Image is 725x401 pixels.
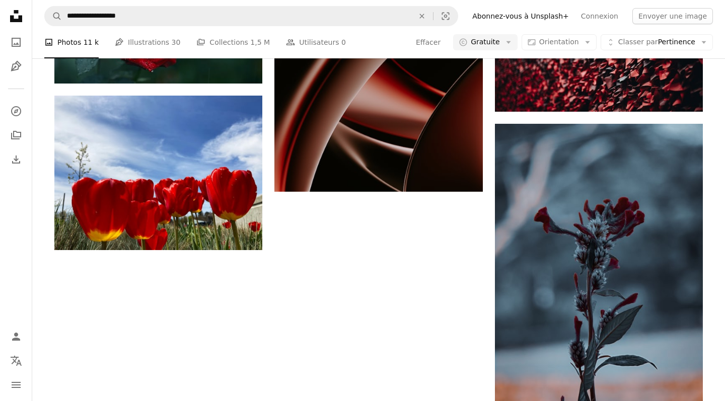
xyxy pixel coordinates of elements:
span: Classer par [618,38,658,46]
button: Menu [6,375,26,395]
span: 30 [172,37,181,48]
a: un fond abstrait noir et rouge avec des courbes [274,118,482,127]
span: 1,5 M [250,37,270,48]
a: Illustrations 30 [115,26,180,58]
button: Classer parPertinence [601,34,713,50]
a: Utilisateurs 0 [286,26,346,58]
button: Envoyer une image [632,8,713,24]
button: Orientation [522,34,597,50]
button: Effacer [411,7,433,26]
button: Gratuite [453,34,518,50]
a: Collections [6,125,26,145]
span: 0 [341,37,346,48]
a: Photos [6,32,26,52]
form: Rechercher des visuels sur tout le site [44,6,458,26]
button: Recherche de visuels [433,7,458,26]
a: Collections 1,5 M [196,26,270,58]
a: Gros plan d’une fleur [495,258,703,267]
span: Pertinence [618,37,695,47]
a: Abonnez-vous à Unsplash+ [466,8,575,24]
a: Connexion / S’inscrire [6,327,26,347]
a: Accueil — Unsplash [6,6,26,28]
span: Gratuite [471,37,500,47]
img: Gros plan d’une fleur [495,124,703,401]
a: Explorer [6,101,26,121]
img: un bouquet de fleurs rouges dans un champ [54,96,262,251]
a: Illustrations [6,56,26,76]
a: Historique de téléchargement [6,149,26,170]
button: Effacer [415,34,441,50]
button: Langue [6,351,26,371]
span: Orientation [539,38,579,46]
img: un fond abstrait noir et rouge avec des courbes [274,53,482,192]
a: un bouquet de fleurs rouges dans un champ [54,168,262,177]
button: Rechercher sur Unsplash [45,7,62,26]
a: Connexion [575,8,624,24]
